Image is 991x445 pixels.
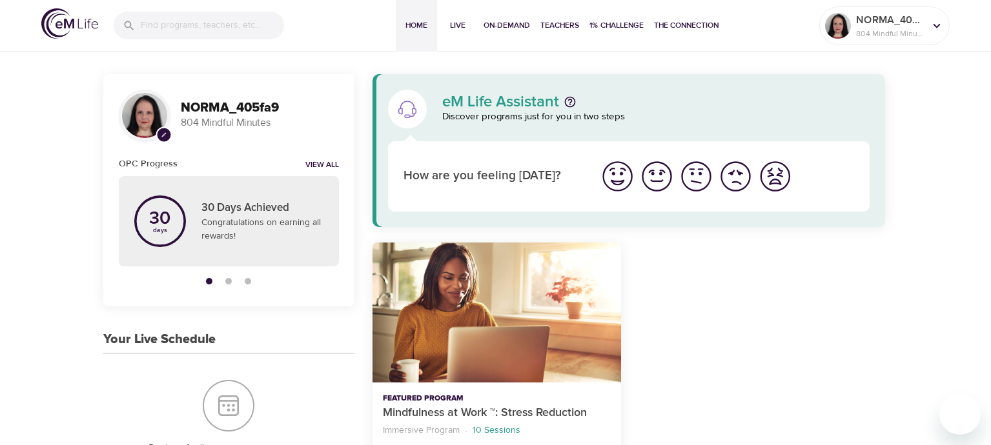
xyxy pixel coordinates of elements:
img: eM Life Assistant [397,99,418,119]
span: 1% Challenge [589,19,644,32]
img: worst [757,159,793,194]
img: bad [718,159,753,194]
img: Your Live Schedule [203,380,254,431]
h3: NORMA_405fa9 [181,101,339,115]
img: good [639,159,675,194]
iframe: Button to launch messaging window [939,393,981,435]
p: Discover programs just for you in two steps [442,110,870,124]
p: Featured Program [383,393,611,404]
button: I'm feeling ok [677,157,716,196]
p: 30 Days Achieved [201,200,323,217]
nav: breadcrumb [383,422,611,439]
img: Remy Sharp [825,13,851,39]
p: Congratulations on earning all rewards! [201,216,323,243]
h6: OPC Progress [119,157,178,171]
img: ok [679,159,714,194]
p: 30 [149,210,170,228]
img: great [600,159,635,194]
span: On-Demand [484,19,530,32]
button: I'm feeling good [637,157,677,196]
p: Immersive Program [383,424,460,437]
p: days [149,228,170,233]
p: Mindfulness at Work ™: Stress Reduction [383,404,611,422]
button: I'm feeling bad [716,157,755,196]
img: Remy Sharp [122,93,167,138]
button: Mindfulness at Work ™: Stress Reduction [373,242,621,382]
span: Teachers [540,19,579,32]
span: Home [401,19,432,32]
p: eM Life Assistant [442,94,559,110]
button: I'm feeling worst [755,157,795,196]
li: · [465,422,467,439]
span: Live [442,19,473,32]
a: View all notifications [305,160,339,171]
img: logo [41,8,98,39]
p: 804 Mindful Minutes [856,28,925,39]
p: How are you feeling [DATE]? [404,167,582,186]
p: 10 Sessions [473,424,520,437]
p: NORMA_405fa9 [856,12,925,28]
h3: Your Live Schedule [103,332,216,347]
button: I'm feeling great [598,157,637,196]
p: 804 Mindful Minutes [181,115,339,130]
input: Find programs, teachers, etc... [141,12,284,39]
span: The Connection [654,19,719,32]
